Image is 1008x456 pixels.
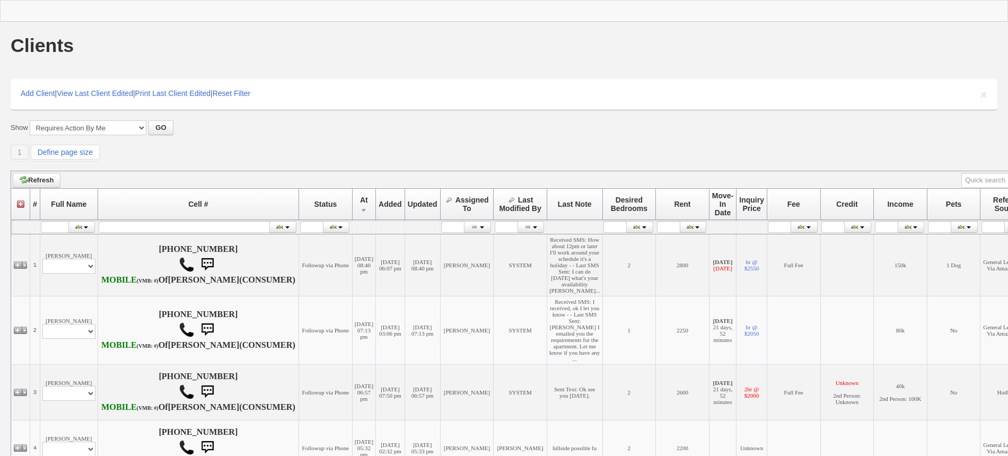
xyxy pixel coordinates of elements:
span: Desired Bedrooms [611,196,647,213]
label: Show [11,123,28,133]
td: 80k [874,296,927,365]
td: Sent Text: Ok see you [DATE]. [547,365,602,420]
a: View Last Client Edited [57,89,133,98]
span: Cell # [188,200,208,208]
td: 2 [602,234,656,296]
span: Assigned To [455,196,489,213]
font: Unknown [836,380,858,386]
span: Full Name [51,200,86,208]
span: Credit [836,200,857,208]
span: Updated [408,200,437,208]
td: [DATE] 03:06 pm [376,296,405,365]
th: # [30,189,40,220]
span: Status [314,200,337,208]
img: call.png [179,322,195,338]
a: Add Client [21,89,55,98]
td: 3 [30,365,40,420]
span: Last Modified By [499,196,541,213]
td: SYSTEM [494,365,547,420]
td: SYSTEM [494,296,547,365]
h4: [PHONE_NUMBER] Of (CONSUMER) [100,372,296,413]
a: Refresh [13,173,60,188]
font: MOBILE [101,340,137,350]
td: [DATE] 06:07 pm [376,234,405,296]
button: GO [148,120,173,135]
span: Inquiry Price [739,196,764,213]
a: br @ $2550 [744,259,759,271]
b: [DATE] [713,318,732,324]
img: sms.png [197,254,218,275]
td: [DATE] 06:57 pm [352,365,375,420]
span: Added [379,200,402,208]
td: [DATE] 06:57 pm [405,365,440,420]
img: call.png [179,384,195,400]
span: Income [887,200,913,208]
font: (VMB: #) [137,278,159,284]
td: [DATE] 07:13 pm [405,296,440,365]
td: 150k [874,234,927,296]
td: 2800 [656,234,709,296]
font: MOBILE [101,402,137,412]
b: T-Mobile USA, Inc. [101,402,159,412]
font: (VMB: #) [137,405,159,411]
span: Pets [946,200,962,208]
span: Rent [674,200,690,208]
td: [PERSON_NAME] [40,365,98,420]
td: No [927,296,980,365]
td: [PERSON_NAME] [440,296,494,365]
a: Print Last Client Edited [135,89,211,98]
td: Followup via Phone [299,365,353,420]
td: 21 days, 52 minutes [709,365,736,420]
td: [PERSON_NAME] [40,234,98,296]
b: [DATE] [713,259,732,265]
div: | | | [11,79,997,110]
td: Full Fee [767,365,820,420]
td: [PERSON_NAME] [40,296,98,365]
td: Received SMS: How about 12pm or later I'll work around your schedule it's a holiday - - Last SMS ... [547,234,602,296]
td: [DATE] 07:13 pm [352,296,375,365]
img: call.png [179,257,195,273]
h4: [PHONE_NUMBER] Of (CONSUMER) [100,244,296,286]
img: sms.png [197,381,218,402]
td: [PERSON_NAME] [440,365,494,420]
a: br @ $2050 [744,324,759,337]
b: [PERSON_NAME] [168,402,240,412]
b: [PERSON_NAME] [168,275,240,285]
span: Move-In Date [712,191,733,217]
td: [DATE] 07:50 pm [376,365,405,420]
td: Followup via Phone [299,296,353,365]
a: Reset Filter [213,89,251,98]
td: 40k 2nd Person: 100K [874,365,927,420]
h1: Clients [11,36,74,55]
img: call.png [179,440,195,455]
font: (VMB: #) [137,343,159,349]
a: 1 [11,145,29,160]
td: No [927,365,980,420]
a: 2br @ $2000 [744,386,759,399]
td: Received SMS: I received, ok I let you know - - Last SMS Sent: [PERSON_NAME] I emailed you the re... [547,296,602,365]
td: 2250 [656,296,709,365]
img: sms.png [197,319,218,340]
span: Last Note [558,200,592,208]
td: [DATE] 08:40 pm [352,234,375,296]
span: At [360,196,368,204]
td: SYSTEM [494,234,547,296]
td: 2600 [656,365,709,420]
b: T-Mobile USA, Inc. [101,340,159,350]
span: Fee [787,200,800,208]
td: 2nd Person: Unknown [820,365,874,420]
a: Define page size [31,145,100,160]
td: 2 [602,365,656,420]
b: [PERSON_NAME] [168,340,240,350]
font: MOBILE [101,275,137,285]
b: [DATE] [713,380,732,386]
td: 1 Dog [927,234,980,296]
td: Full Fee [767,234,820,296]
font: [DATE] [713,265,732,271]
td: 1 [602,296,656,365]
td: Followup via Phone [299,234,353,296]
td: 2 [30,296,40,365]
td: [PERSON_NAME] [440,234,494,296]
td: 1 [30,234,40,296]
